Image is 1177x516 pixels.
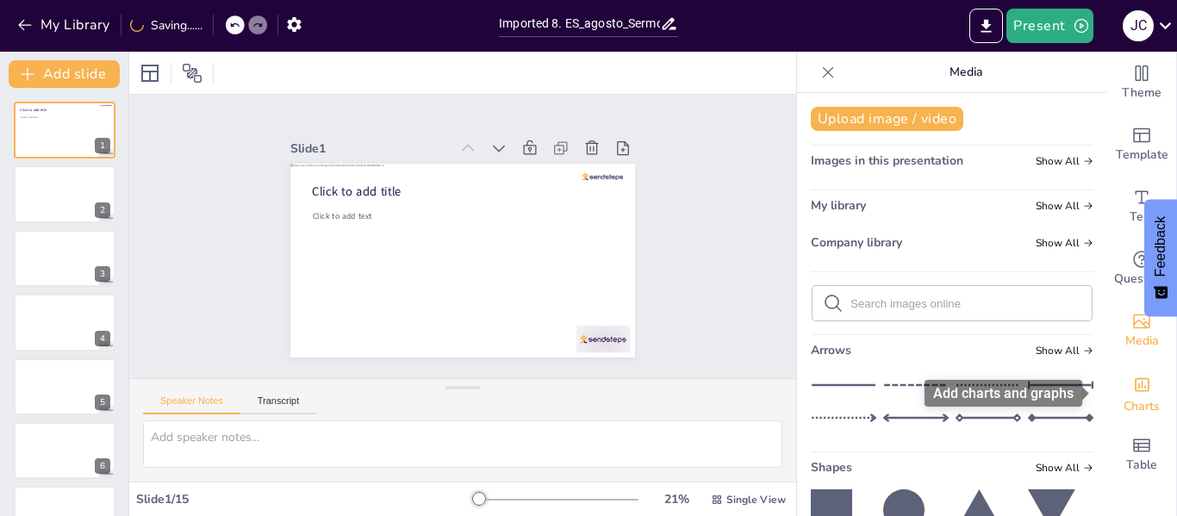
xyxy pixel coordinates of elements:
span: Show all [1036,345,1093,357]
span: Show all [1036,155,1093,167]
div: Add ready made slides [1107,114,1176,176]
span: Feedback [1153,216,1168,277]
button: J C [1123,9,1154,43]
span: Text [1130,208,1154,227]
div: Saving...... [130,17,202,34]
div: Slide 1 [290,140,449,157]
span: Show all [1036,200,1093,212]
span: Shapes [811,459,852,476]
div: https://cdn.sendsteps.com/images/logo/sendsteps_logo_white.pnghttps://cdn.sendsteps.com/images/lo... [14,230,115,287]
button: Upload image / video [811,107,963,131]
input: Insert title [499,11,660,36]
div: https://cdn.sendsteps.com/images/logo/sendsteps_logo_white.pnghttps://cdn.sendsteps.com/images/lo... [14,102,115,159]
span: Click to add title [20,108,47,113]
p: Media [842,52,1090,93]
button: Export to PowerPoint [969,9,1003,43]
div: J C [1123,10,1154,41]
div: Add images, graphics, shapes or video [1107,300,1176,362]
span: Click to add title [312,183,402,200]
span: Theme [1122,84,1161,103]
span: My library [811,197,866,214]
button: Speaker Notes [143,395,240,414]
span: Show all [1036,462,1093,474]
span: Click to add text [21,115,38,119]
span: Questions [1114,270,1170,289]
button: My Library [13,11,117,39]
div: Layout [136,59,164,87]
span: Charts [1124,397,1160,416]
div: Add charts and graphs [1107,362,1176,424]
button: Add slide [9,60,120,88]
input: Search images online [850,297,1081,310]
div: Slide 1 / 15 [136,491,473,507]
div: 1 [95,138,110,153]
span: Click to add text [313,210,371,221]
span: Show all [1036,237,1093,249]
div: 4 [95,331,110,346]
div: Get real-time input from your audience [1107,238,1176,300]
div: Add text boxes [1107,176,1176,238]
div: Add a table [1107,424,1176,486]
button: Transcript [240,395,317,414]
span: Media [1125,332,1159,351]
div: 21 % [656,491,697,507]
div: https://cdn.sendsteps.com/images/logo/sendsteps_logo_white.pnghttps://cdn.sendsteps.com/images/lo... [14,165,115,222]
span: Template [1116,146,1168,165]
span: Single View [726,493,786,507]
div: 2 [95,202,110,218]
span: Position [182,63,202,84]
div: 5 [95,395,110,410]
div: 3 [95,266,110,282]
div: Change the overall theme [1107,52,1176,114]
div: https://cdn.sendsteps.com/images/logo/sendsteps_logo_white.pnghttps://cdn.sendsteps.com/images/lo... [14,422,115,479]
div: https://cdn.sendsteps.com/images/logo/sendsteps_logo_white.pnghttps://cdn.sendsteps.com/images/lo... [14,294,115,351]
span: Images in this presentation [811,152,963,169]
div: https://cdn.sendsteps.com/images/logo/sendsteps_logo_white.pnghttps://cdn.sendsteps.com/images/lo... [14,358,115,415]
div: 6 [95,458,110,474]
button: Feedback - Show survey [1144,199,1177,316]
span: Company library [811,234,902,251]
span: Arrows [811,342,851,358]
div: Add charts and graphs [925,380,1082,407]
button: Present [1006,9,1093,43]
span: Table [1126,456,1157,475]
